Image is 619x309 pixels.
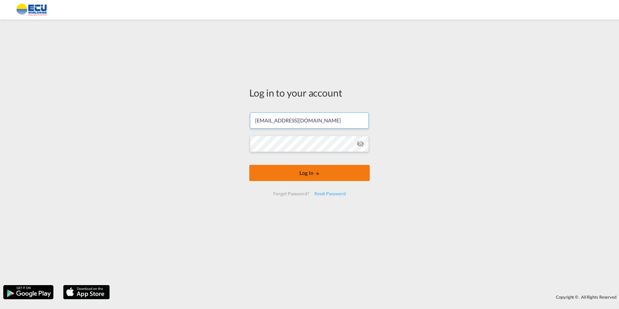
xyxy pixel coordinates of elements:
div: Copyright © . All Rights Reserved [113,292,619,303]
div: Forgot Password? [271,188,311,200]
img: google.png [3,284,54,300]
img: 6cccb1402a9411edb762cf9624ab9cda.png [10,3,53,17]
md-icon: icon-eye-off [356,140,364,148]
input: Enter email/phone number [250,112,369,129]
div: Reset Password [312,188,348,200]
div: Log in to your account [249,86,370,99]
button: LOGIN [249,165,370,181]
img: apple.png [62,284,110,300]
